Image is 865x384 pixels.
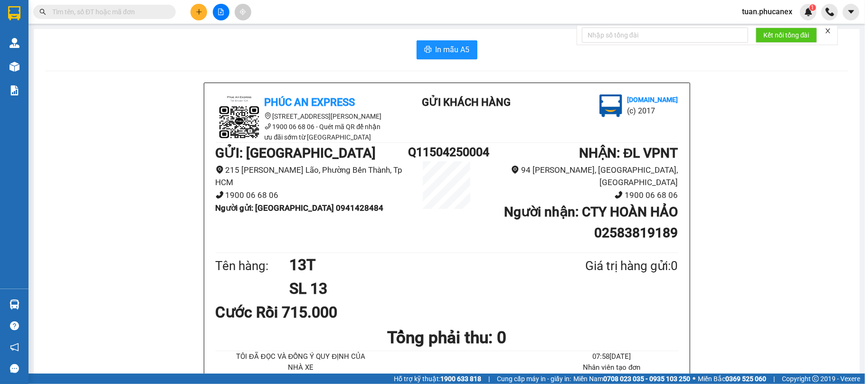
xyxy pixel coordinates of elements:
[539,256,678,276] div: Giá trị hàng gửi: 0
[440,375,481,383] strong: 1900 633 818
[216,191,224,199] span: phone
[216,189,409,202] li: 1900 06 68 06
[408,143,485,161] h1: Q11504250004
[213,4,229,20] button: file-add
[265,96,355,108] b: Phúc An Express
[488,374,490,384] span: |
[216,203,384,213] b: Người gửi : [GEOGRAPHIC_DATA] 0941428484
[394,374,481,384] span: Hỗ trợ kỹ thuật:
[10,300,19,309] img: warehouse-icon
[216,325,678,351] h1: Tổng phải thu: 0
[545,351,678,363] li: 07:58[DATE]
[485,164,678,189] li: 94 [PERSON_NAME], [GEOGRAPHIC_DATA], [GEOGRAPHIC_DATA]
[10,321,19,330] span: question-circle
[216,164,409,189] li: 215 [PERSON_NAME] Lão, Phường Bến Thành, Tp HCM
[826,8,834,16] img: phone-icon
[804,8,813,16] img: icon-new-feature
[497,374,571,384] span: Cung cấp máy in - giấy in:
[216,122,387,142] li: 1900 06 68 06 - Quét mã QR để nhận ưu đãi sớm từ [GEOGRAPHIC_DATA]
[615,191,623,199] span: phone
[417,40,477,59] button: printerIn mẫu A5
[573,374,690,384] span: Miền Nam
[843,4,859,20] button: caret-down
[216,145,376,161] b: GỬI : [GEOGRAPHIC_DATA]
[10,364,19,373] span: message
[485,189,678,202] li: 1900 06 68 06
[627,105,678,117] li: (c) 2017
[545,362,678,374] li: Nhân viên tạo đơn
[190,4,207,20] button: plus
[216,94,263,142] img: logo.jpg
[579,145,678,161] b: NHẬN : ĐL VPNT
[52,7,164,17] input: Tìm tên, số ĐT hoặc mã đơn
[847,8,855,16] span: caret-down
[235,351,367,374] li: TÔI ĐÃ ĐỌC VÀ ĐỒNG Ý QUY ĐỊNH CỦA NHÀ XE
[289,277,539,300] h1: SL 13
[734,6,800,18] span: tuan.phucanex
[504,204,678,241] b: Người nhận : CTY HOÀN HẢO 02583819189
[216,166,224,174] span: environment
[239,9,246,15] span: aim
[582,28,748,43] input: Nhập số tổng đài
[216,300,368,324] div: Cước Rồi 715.000
[812,375,819,382] span: copyright
[725,375,766,383] strong: 0369 525 060
[627,96,678,103] b: [DOMAIN_NAME]
[39,9,46,15] span: search
[216,111,387,122] li: [STREET_ADDRESS][PERSON_NAME]
[424,46,432,55] span: printer
[265,123,271,130] span: phone
[196,9,202,15] span: plus
[603,375,690,383] strong: 0708 023 035 - 0935 103 250
[10,343,19,352] span: notification
[763,30,809,40] span: Kết nối tổng đài
[289,253,539,277] h1: 13T
[773,374,775,384] span: |
[436,44,470,56] span: In mẫu A5
[10,62,19,72] img: warehouse-icon
[422,96,511,108] b: Gửi khách hàng
[511,166,519,174] span: environment
[811,4,814,11] span: 1
[218,9,224,15] span: file-add
[698,374,766,384] span: Miền Bắc
[8,6,20,20] img: logo-vxr
[756,28,817,43] button: Kết nối tổng đài
[809,4,816,11] sup: 1
[599,94,622,117] img: logo.jpg
[10,38,19,48] img: warehouse-icon
[693,377,695,381] span: ⚪️
[235,4,251,20] button: aim
[216,256,290,276] div: Tên hàng:
[265,112,271,119] span: environment
[10,85,19,95] img: solution-icon
[825,28,831,34] span: close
